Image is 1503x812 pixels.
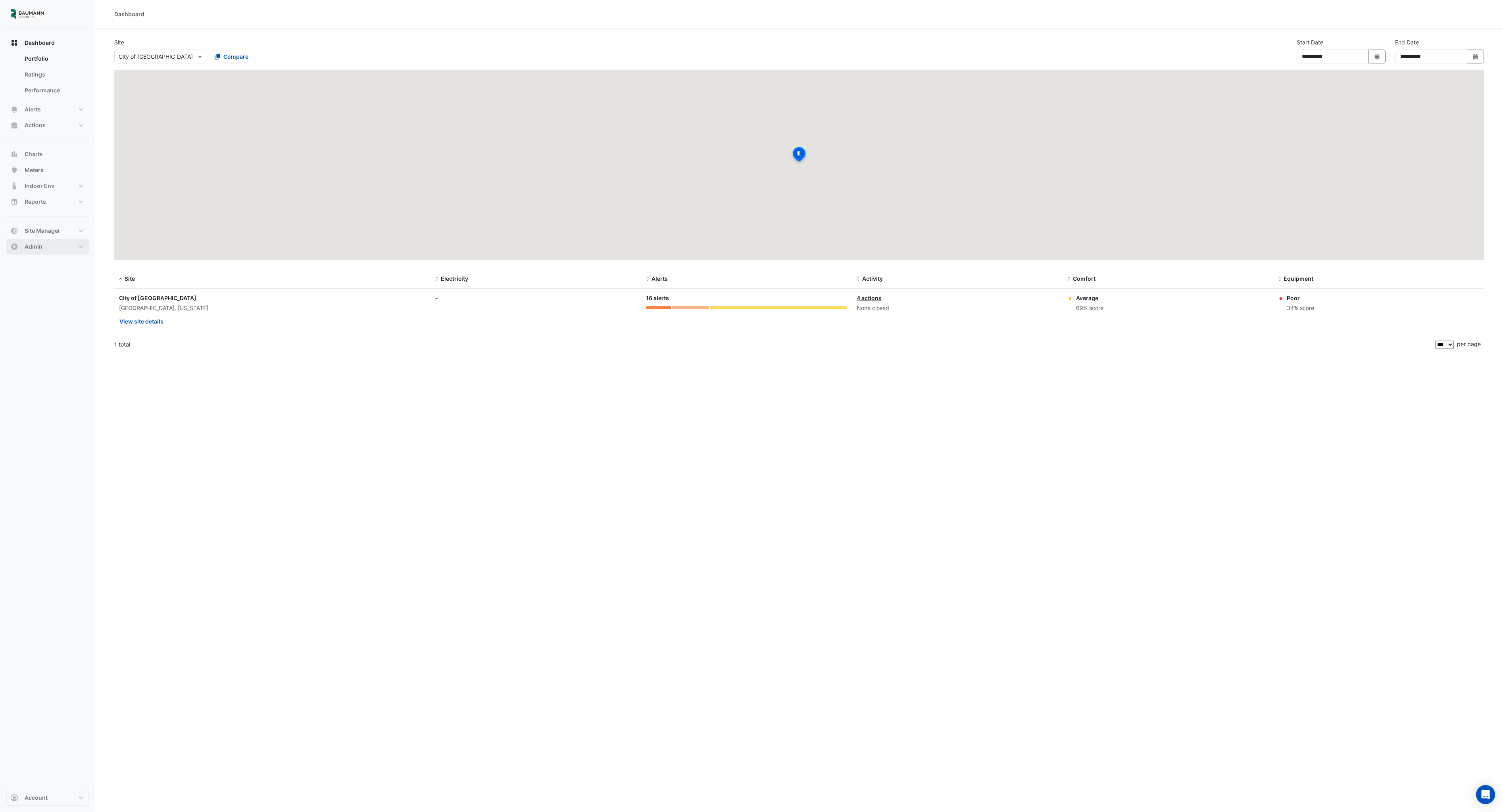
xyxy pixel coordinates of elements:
div: None closed [857,304,1058,313]
span: Actions [25,121,46,129]
button: Alerts [6,101,89,117]
button: Reports [6,194,89,210]
a: 4 actions [857,295,882,301]
span: Alerts [25,105,41,113]
button: View site details [119,314,164,328]
fa-icon: Select Date [1374,53,1381,60]
app-icon: Site Manager [10,227,18,235]
fa-icon: Select Date [1472,53,1479,60]
button: Meters [6,162,89,178]
span: Dashboard [25,39,55,47]
span: Comfort [1073,275,1096,282]
app-icon: Admin [10,243,18,251]
button: Compare [209,50,254,63]
span: Site [125,275,135,282]
app-icon: Indoor Env [10,182,18,190]
div: 1 total [114,335,1434,354]
span: Site Manager [25,227,60,235]
app-icon: Reports [10,198,18,206]
div: City of [GEOGRAPHIC_DATA] [119,294,426,302]
a: Performance [18,82,89,98]
label: Site [114,38,124,46]
button: Indoor Env [6,178,89,194]
img: Company Logo [10,6,45,22]
div: Dashboard [114,10,144,18]
button: Account [6,790,89,806]
app-icon: Actions [10,121,18,129]
div: 16 alerts [646,294,847,303]
span: Alerts [652,275,668,282]
app-icon: Alerts [10,105,18,113]
div: Poor [1287,294,1314,302]
span: Equipment [1284,275,1313,282]
button: Site Manager [6,223,89,239]
span: Indoor Env [25,182,54,190]
div: Average [1076,294,1103,302]
div: Open Intercom Messenger [1476,785,1495,804]
a: Ratings [18,67,89,82]
div: - [435,294,636,302]
app-icon: Charts [10,150,18,158]
button: Actions [6,117,89,133]
span: Reports [25,198,46,206]
span: Admin [25,243,42,251]
label: End Date [1395,38,1419,46]
span: Compare [223,52,248,61]
app-icon: Dashboard [10,39,18,47]
span: Meters [25,166,44,174]
button: Dashboard [6,35,89,51]
button: Charts [6,146,89,162]
a: Portfolio [18,51,89,67]
img: site-pin-selected.svg [790,146,808,165]
span: Activity [862,275,883,282]
div: 69% score [1076,304,1103,313]
div: [GEOGRAPHIC_DATA], [US_STATE] [119,304,426,313]
span: Electricity [441,275,468,282]
span: Charts [25,150,43,158]
div: 34% score [1287,304,1314,313]
button: Admin [6,239,89,255]
app-icon: Meters [10,166,18,174]
div: Dashboard [6,51,89,101]
span: per page [1457,341,1481,347]
label: Start Date [1297,38,1323,46]
span: Account [25,794,48,802]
